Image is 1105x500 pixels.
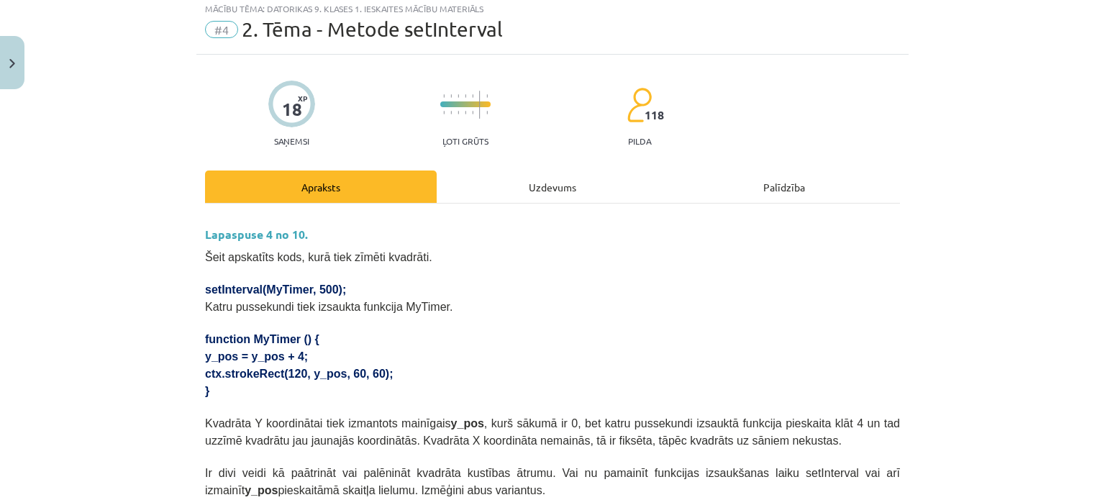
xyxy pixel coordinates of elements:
[465,94,466,98] img: icon-short-line-57e1e144782c952c97e751825c79c345078a6d821885a25fce030b3d8c18986b.svg
[443,94,445,98] img: icon-short-line-57e1e144782c952c97e751825c79c345078a6d821885a25fce030b3d8c18986b.svg
[205,385,209,397] span: }
[9,59,15,68] img: icon-close-lesson-0947bae3869378f0d4975bcd49f059093ad1ed9edebbc8119c70593378902aed.svg
[242,17,503,41] span: 2. Tēma - Metode setInterval
[443,111,445,114] img: icon-short-line-57e1e144782c952c97e751825c79c345078a6d821885a25fce030b3d8c18986b.svg
[437,171,668,203] div: Uzdevums
[451,417,484,429] b: y_pos
[645,109,664,122] span: 118
[458,94,459,98] img: icon-short-line-57e1e144782c952c97e751825c79c345078a6d821885a25fce030b3d8c18986b.svg
[205,368,393,380] span: ctx.strokeRect(120, y_pos, 60, 60);
[472,94,473,98] img: icon-short-line-57e1e144782c952c97e751825c79c345078a6d821885a25fce030b3d8c18986b.svg
[627,87,652,123] img: students-c634bb4e5e11cddfef0936a35e636f08e4e9abd3cc4e673bd6f9a4125e45ecb1.svg
[479,91,481,119] img: icon-long-line-d9ea69661e0d244f92f715978eff75569469978d946b2353a9bb055b3ed8787d.svg
[205,283,346,296] span: setInterval(MyTimer, 500);
[205,251,432,263] span: Šeit apskatīts kods, kurā tiek zīmēti kvadrāti.
[205,171,437,203] div: Apraksts
[245,484,278,496] b: y_pos
[450,94,452,98] img: icon-short-line-57e1e144782c952c97e751825c79c345078a6d821885a25fce030b3d8c18986b.svg
[205,4,900,14] div: Mācību tēma: Datorikas 9. klases 1. ieskaites mācību materiāls
[472,111,473,114] img: icon-short-line-57e1e144782c952c97e751825c79c345078a6d821885a25fce030b3d8c18986b.svg
[282,99,302,119] div: 18
[465,111,466,114] img: icon-short-line-57e1e144782c952c97e751825c79c345078a6d821885a25fce030b3d8c18986b.svg
[205,227,308,242] strong: Lapaspuse 4 no 10.
[205,467,900,496] span: Ir divi veidi kā paātrināt vai palēnināt kvadrāta kustības ātrumu. Vai nu pamainīt funkcijas izsa...
[205,417,900,447] span: Kvadrāta Y koordinātai tiek izmantots mainīgais , kurš sākumā ir 0, bet katru pussekundi izsauktā...
[668,171,900,203] div: Palīdzība
[268,136,315,146] p: Saņemsi
[628,136,651,146] p: pilda
[205,301,453,313] span: Katru pussekundi tiek izsaukta funkcija MyTimer.
[205,350,308,363] span: y_pos = y_pos + 4;
[450,111,452,114] img: icon-short-line-57e1e144782c952c97e751825c79c345078a6d821885a25fce030b3d8c18986b.svg
[486,94,488,98] img: icon-short-line-57e1e144782c952c97e751825c79c345078a6d821885a25fce030b3d8c18986b.svg
[298,94,307,102] span: XP
[442,136,488,146] p: Ļoti grūts
[458,111,459,114] img: icon-short-line-57e1e144782c952c97e751825c79c345078a6d821885a25fce030b3d8c18986b.svg
[205,21,238,38] span: #4
[486,111,488,114] img: icon-short-line-57e1e144782c952c97e751825c79c345078a6d821885a25fce030b3d8c18986b.svg
[205,333,319,345] span: function MyTimer () {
